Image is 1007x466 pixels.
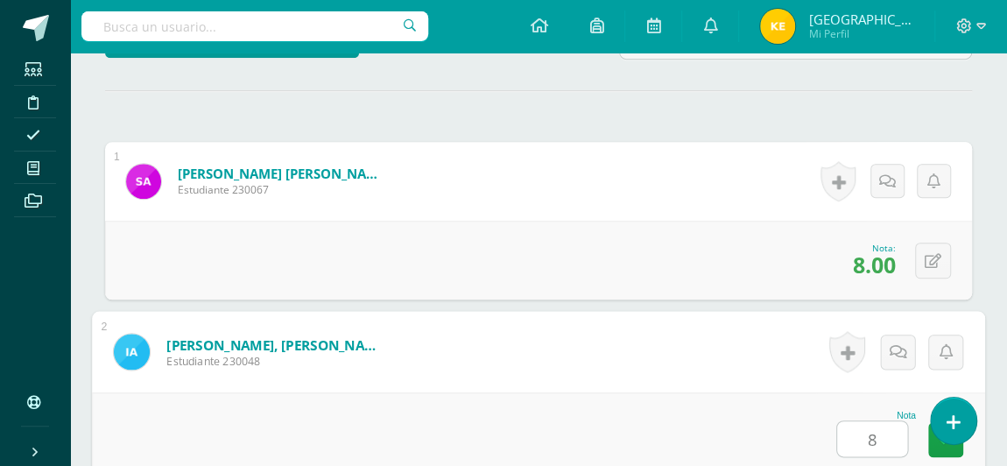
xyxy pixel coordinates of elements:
img: ae33322492be15955d3c211abd90acde.png [126,164,161,199]
div: Nota: [853,242,896,254]
input: Busca un usuario... [81,11,428,41]
span: [GEOGRAPHIC_DATA] [808,11,913,28]
input: 0-10.0 [837,421,907,456]
span: Estudiante 230067 [178,182,388,197]
div: Nota [836,411,916,420]
img: 3c7581f32995ee36df61077873d30fdd.png [114,334,150,370]
span: 8.00 [853,250,896,279]
span: Estudiante 230048 [166,353,383,369]
a: [PERSON_NAME] [PERSON_NAME] [178,165,388,182]
a: [PERSON_NAME], [PERSON_NAME] [166,335,383,354]
img: cac69b3a1053a0e96759db03ee3b121c.png [760,9,795,44]
span: Mi Perfil [808,26,913,41]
